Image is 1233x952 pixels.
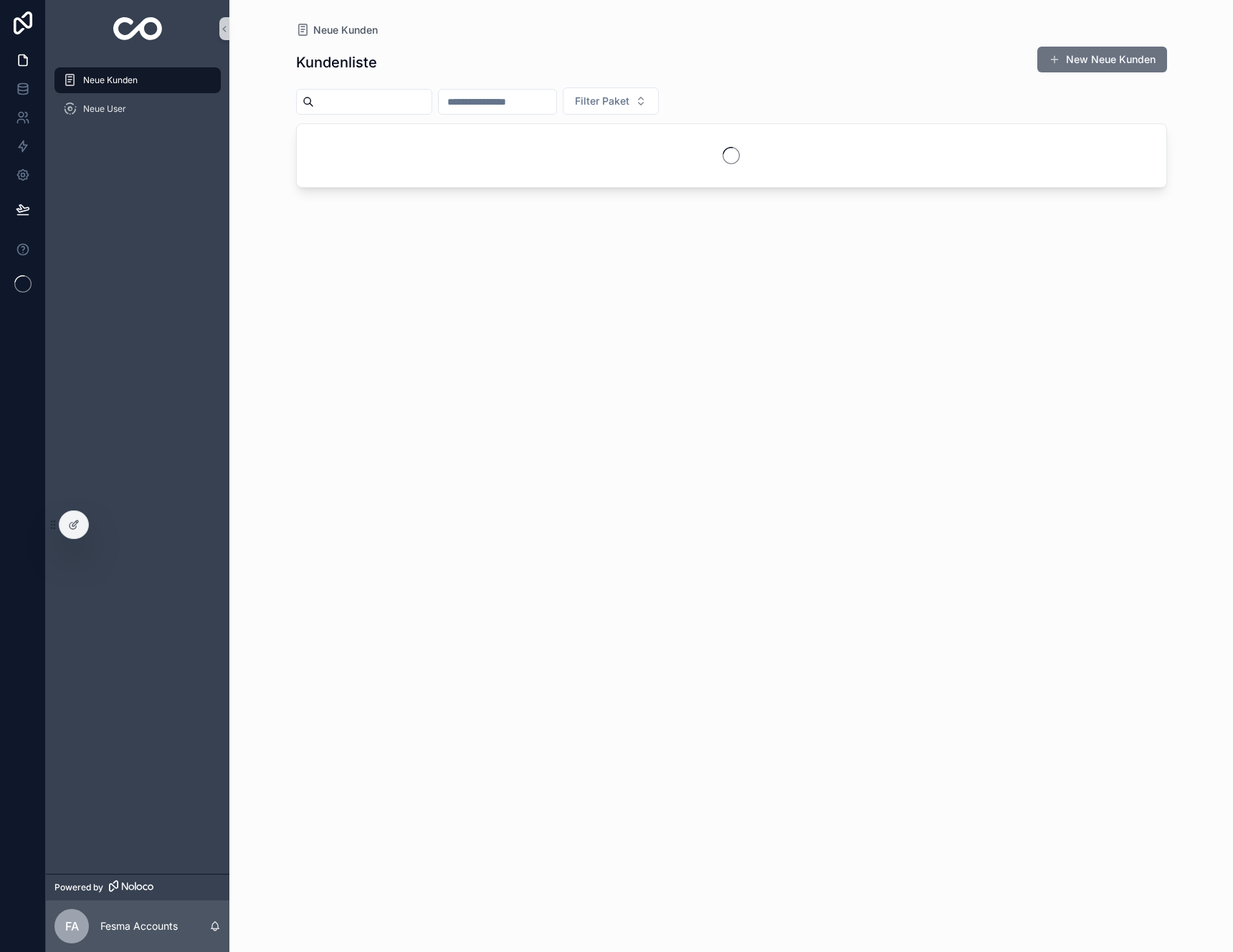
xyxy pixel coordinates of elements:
[54,67,221,93] a: Neue Kunden
[296,23,378,37] a: Neue Kunden
[65,918,79,935] span: FA
[1037,47,1167,72] button: New Neue Kunden
[83,103,126,115] span: Neue User
[46,874,229,900] a: Powered by
[54,882,103,893] span: Powered by
[46,57,229,141] div: scrollable content
[296,52,377,72] h1: Kundenliste
[54,96,221,122] a: Neue User
[313,23,378,37] span: Neue Kunden
[113,17,163,40] img: App logo
[563,87,659,115] button: Select Button
[100,919,178,933] p: Fesma Accounts
[575,94,629,108] span: Filter Paket
[83,75,138,86] span: Neue Kunden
